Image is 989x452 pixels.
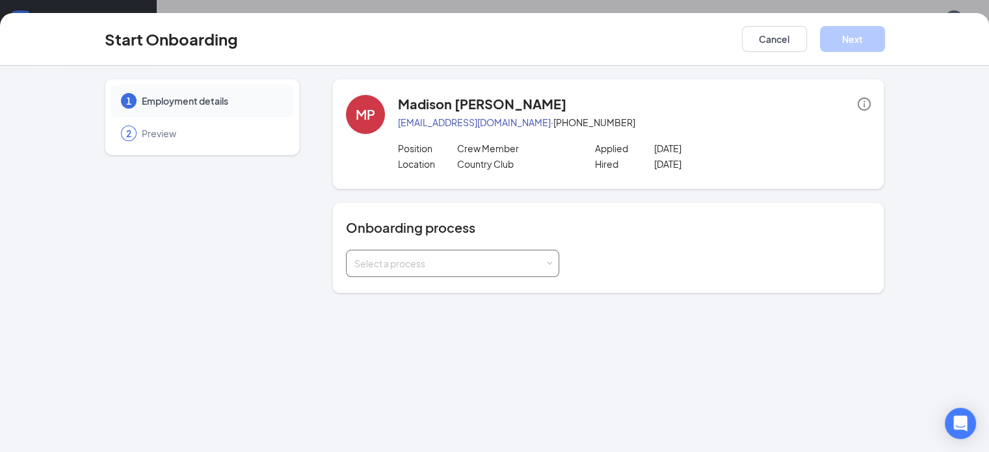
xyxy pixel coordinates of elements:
span: 1 [126,94,131,107]
button: Next [820,26,885,52]
span: Employment details [142,94,281,107]
span: Preview [142,127,281,140]
h3: Start Onboarding [105,28,238,50]
p: Position [398,142,457,155]
p: Hired [595,157,654,170]
p: Country Club [456,157,575,170]
p: [DATE] [654,142,772,155]
div: Select a process [354,257,545,270]
p: · [PHONE_NUMBER] [398,116,871,129]
a: [EMAIL_ADDRESS][DOMAIN_NAME] [398,116,551,128]
p: Applied [595,142,654,155]
button: Cancel [742,26,807,52]
h4: Onboarding process [346,219,871,237]
span: info-circle [858,98,871,111]
p: Location [398,157,457,170]
div: Open Intercom Messenger [945,408,976,439]
p: Crew Member [456,142,575,155]
h4: Madison [PERSON_NAME] [398,95,566,113]
p: [DATE] [654,157,772,170]
span: 2 [126,127,131,140]
div: MP [356,105,375,124]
